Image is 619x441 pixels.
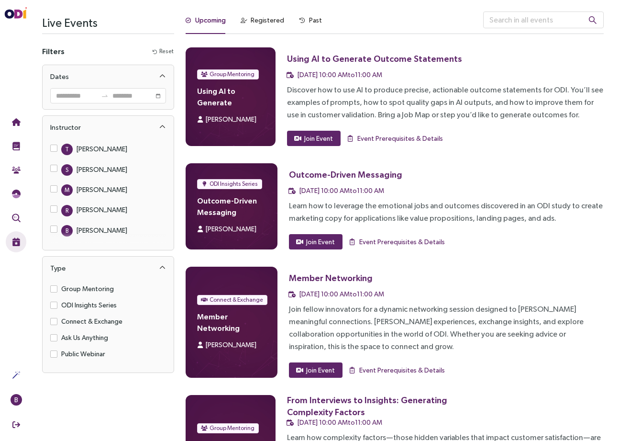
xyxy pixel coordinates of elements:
button: Community [6,159,26,181]
div: Outcome-Driven Messaging [289,169,402,181]
button: Outcome Validation [6,207,26,228]
span: S [66,164,68,176]
img: Outcome Validation [12,214,21,222]
div: [PERSON_NAME] [77,184,127,195]
span: [PERSON_NAME] [206,225,256,233]
div: Member Networking [289,272,373,284]
h3: Live Events [42,11,174,34]
div: Past [309,15,322,25]
span: M [65,184,69,196]
span: B [14,394,18,406]
span: Event Prerequisites & Details [359,365,445,375]
button: Training [6,136,26,157]
button: Sign Out [6,414,26,435]
div: Instructor [43,116,174,139]
img: Actions [12,371,21,379]
span: Public Webinar [57,349,109,359]
div: Type [50,262,66,274]
span: Event Prerequisites & Details [359,237,445,247]
div: [PERSON_NAME] [77,164,127,175]
div: Registered [251,15,284,25]
div: Type [43,257,174,280]
img: Training [12,142,21,150]
button: Join Event [289,362,343,378]
span: Group Mentoring [210,423,254,433]
div: Upcoming [195,15,226,25]
input: Search in all events [483,11,604,28]
button: Live Events [6,231,26,252]
h4: Outcome-Driven Messaging [197,195,266,218]
div: Discover how to use AI to produce precise, actionable outcome statements for ODI. You’ll see exam... [287,84,604,121]
span: ODI Insights Series [57,300,121,310]
div: From Interviews to Insights: Generating Complexity Factors [287,394,473,418]
span: [DATE] 10:00 AM to 11:00 AM [299,187,384,194]
button: Event Prerequisites & Details [346,131,443,146]
span: ODI Insights Series [210,179,258,189]
span: B [66,225,68,237]
span: R [66,205,68,216]
span: Event Prerequisites & Details [357,133,443,144]
button: Event Prerequisites & Details [348,362,445,378]
div: Using AI to Generate Outcome Statements [287,53,462,65]
button: Join Event [287,131,341,146]
span: Group Mentoring [57,283,118,294]
button: Home [6,112,26,133]
span: [DATE] 10:00 AM to 11:00 AM [299,290,384,298]
button: Reset [152,46,174,57]
span: search [588,16,597,24]
span: [DATE] 10:00 AM to 11:00 AM [298,71,382,79]
img: Community [12,166,21,174]
span: [DATE] 10:00 AM to 11:00 AM [298,418,382,426]
button: Event Prerequisites & Details [348,234,445,249]
h4: Member Networking [197,311,266,334]
span: Join Event [306,237,335,247]
span: Connect & Exchange [210,295,263,305]
span: Join Event [306,365,335,375]
button: search [581,11,605,28]
h4: Using AI to Generate Outcome Statements [197,85,264,108]
button: Needs Framework [6,183,26,204]
span: swap-right [101,92,109,100]
span: Connect & Exchange [57,316,126,327]
div: [PERSON_NAME] [77,225,127,236]
div: [PERSON_NAME] [77,144,127,154]
div: [PERSON_NAME] [77,204,127,215]
span: Ask Us Anything [57,332,112,343]
div: Instructor [50,122,81,133]
button: Actions [6,364,26,385]
div: Learn how to leverage the emotional jobs and outcomes discovered in an ODI study to create market... [289,200,604,225]
img: JTBD Needs Framework [12,190,21,198]
h4: Filters [42,45,65,57]
span: [PERSON_NAME] [206,341,256,349]
button: B [6,389,26,410]
span: T [65,144,69,155]
button: Join Event [289,234,343,249]
span: Join Event [304,133,333,144]
img: Live Events [12,237,21,246]
span: to [101,92,109,100]
div: Dates [43,65,174,88]
div: Dates [50,71,69,82]
span: [PERSON_NAME] [206,115,256,123]
span: Group Mentoring [210,69,254,79]
span: Reset [159,47,174,56]
div: Join fellow innovators for a dynamic networking session designed to [PERSON_NAME] meaningful conn... [289,303,604,353]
